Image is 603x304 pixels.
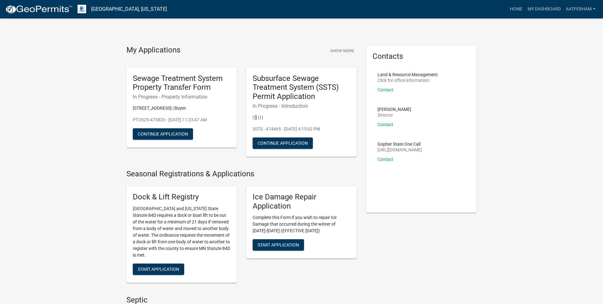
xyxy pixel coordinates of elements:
[253,114,350,121] p: | [] | | |
[378,142,422,146] p: Gopher State One Call
[126,169,357,179] h4: Seasonal Registrations & Applications
[133,105,231,112] p: [STREET_ADDRESS] | Buyer:
[378,157,393,162] a: Contact
[78,5,86,13] img: Otter Tail County, Minnesota
[525,3,563,15] a: My Dashboard
[258,242,299,247] span: Start Application
[253,192,350,211] h5: Ice Damage Repair Application
[372,52,470,61] h5: Contacts
[378,113,411,117] p: Director
[91,4,167,15] a: [GEOGRAPHIC_DATA], [US_STATE]
[507,3,525,15] a: Home
[253,103,350,109] h6: In Progress - Introduction
[133,74,231,92] h5: Sewage Treatment System Property Transfer Form
[328,46,357,56] button: Show More
[133,264,184,275] button: Start Application
[133,205,231,258] p: [GEOGRAPHIC_DATA] and [US_STATE] State Statute 84D requires a dock or boat lift to be out of the ...
[253,137,313,149] button: Continue Application
[378,72,438,77] p: Land & Resource Management
[378,78,438,82] p: Click for office information:
[378,87,393,92] a: Contact
[378,122,393,127] a: Contact
[378,148,422,152] p: [URL][DOMAIN_NAME]
[133,192,231,202] h5: Dock & Lift Registry
[253,239,304,251] button: Start Application
[126,46,180,55] h4: My Applications
[133,117,231,123] p: PT-2025-475820 - [DATE] 11:23:47 AM
[133,128,193,140] button: Continue Application
[378,107,411,112] p: [PERSON_NAME]
[138,266,179,271] span: Start Application
[253,126,350,132] p: SSTS - 474465 - [DATE] 4:15:02 PM
[133,94,231,100] h6: In Progress - Property Information
[563,3,598,15] a: AATPerham
[253,214,350,234] p: Complete this Form if you wish to repair Ice Damage that occurred during the winter of [DATE]-[DA...
[253,74,350,101] h5: Subsurface Sewage Treatment System (SSTS) Permit Application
